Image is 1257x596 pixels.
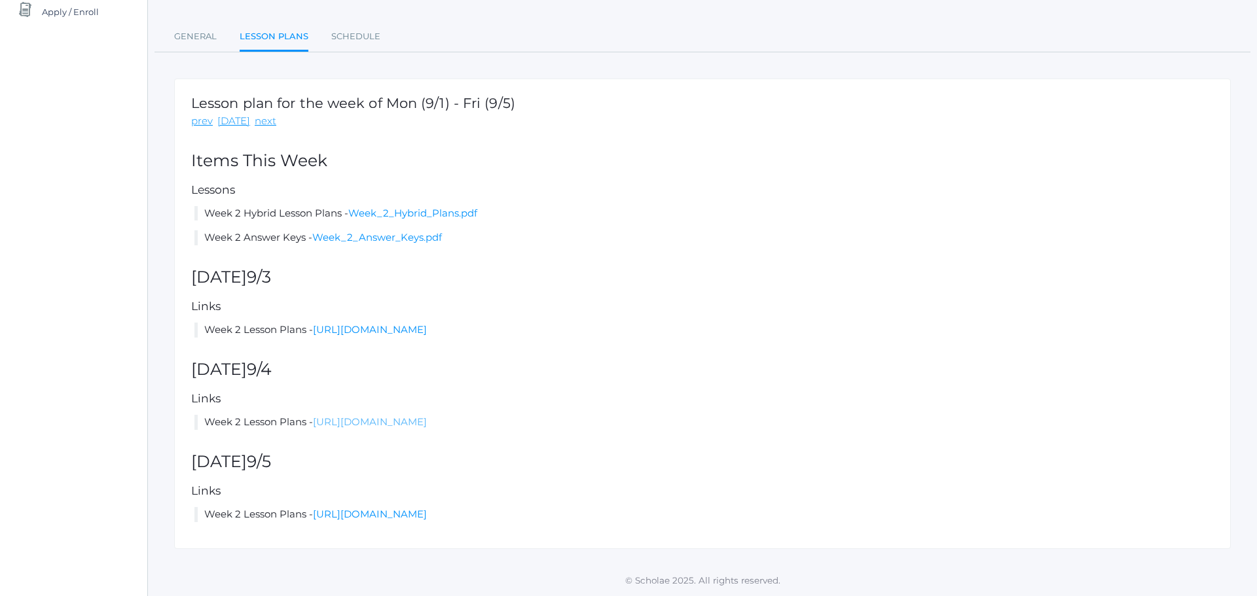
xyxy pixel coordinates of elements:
a: prev [191,114,213,129]
h5: Links [191,485,1214,497]
li: Week 2 Lesson Plans - [194,323,1214,338]
a: Week_2_Answer_Keys.pdf [312,231,442,243]
h5: Links [191,393,1214,405]
h5: Links [191,300,1214,313]
h2: [DATE] [191,360,1214,379]
h1: Lesson plan for the week of Mon (9/1) - Fri (9/5) [191,96,515,111]
a: [DATE] [217,114,250,129]
li: Week 2 Lesson Plans - [194,507,1214,522]
a: [URL][DOMAIN_NAME] [313,415,427,428]
a: Week_2_Hybrid_Plans.pdf [348,207,477,219]
a: [URL][DOMAIN_NAME] [313,323,427,336]
a: [URL][DOMAIN_NAME] [313,508,427,520]
p: © Scholae 2025. All rights reserved. [148,574,1257,587]
a: General [174,24,217,50]
li: Week 2 Lesson Plans - [194,415,1214,430]
h5: Lessons [191,184,1214,196]
li: Week 2 Hybrid Lesson Plans - [194,206,1214,221]
a: Lesson Plans [240,24,308,52]
a: Schedule [331,24,380,50]
h2: Items This Week [191,152,1214,170]
a: next [255,114,276,129]
h2: [DATE] [191,268,1214,287]
span: 9/5 [247,451,271,471]
h2: [DATE] [191,453,1214,471]
span: 9/4 [247,359,272,379]
li: Week 2 Answer Keys - [194,230,1214,245]
span: 9/3 [247,267,271,287]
